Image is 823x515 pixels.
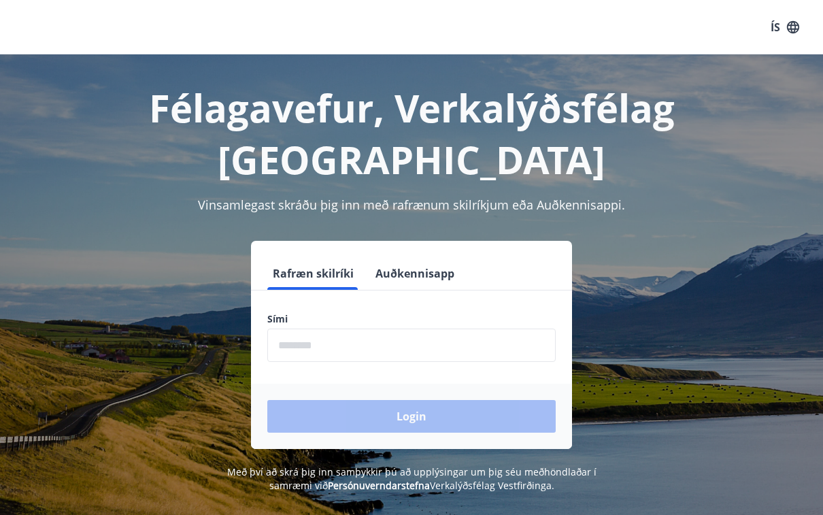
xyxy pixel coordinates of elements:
span: Vinsamlegast skráðu þig inn með rafrænum skilríkjum eða Auðkennisappi. [198,197,625,213]
span: Með því að skrá þig inn samþykkir þú að upplýsingar um þig séu meðhöndlaðar í samræmi við Verkalý... [227,465,597,492]
a: Persónuverndarstefna [328,479,430,492]
h1: Félagavefur, Verkalýðsfélag [GEOGRAPHIC_DATA] [16,82,807,185]
label: Sími [267,312,556,326]
button: Rafræn skilríki [267,257,359,290]
button: Auðkennisapp [370,257,460,290]
button: ÍS [763,15,807,39]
